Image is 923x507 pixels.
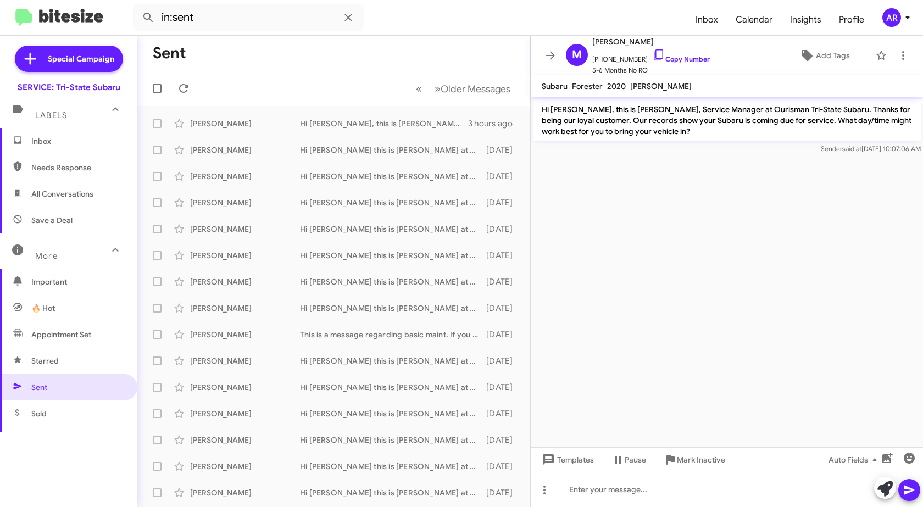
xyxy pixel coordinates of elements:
[485,329,521,340] div: [DATE]
[31,355,59,366] span: Starred
[190,250,300,261] div: [PERSON_NAME]
[533,99,921,141] p: Hi [PERSON_NAME], this is [PERSON_NAME], Service Manager at Ourisman Tri-State Subaru. Thanks for...
[409,77,429,100] button: Previous
[48,53,114,64] span: Special Campaign
[190,118,300,129] div: [PERSON_NAME]
[190,434,300,445] div: [PERSON_NAME]
[652,55,710,63] a: Copy Number
[300,250,485,261] div: Hi [PERSON_NAME] this is [PERSON_NAME] at Ourisman Tri-State Subaru. I saw you've been in touch w...
[677,450,725,470] span: Mark Inactive
[485,250,521,261] div: [DATE]
[485,171,521,182] div: [DATE]
[31,329,91,340] span: Appointment Set
[190,276,300,287] div: [PERSON_NAME]
[31,382,47,393] span: Sent
[416,82,422,96] span: «
[300,408,485,419] div: Hi [PERSON_NAME] this is [PERSON_NAME] at Ourisman Tri-State Subaru. I saw you've been in touch w...
[727,4,781,36] a: Calendar
[190,197,300,208] div: [PERSON_NAME]
[540,450,594,470] span: Templates
[300,355,485,366] div: Hi [PERSON_NAME] this is [PERSON_NAME] at Ourisman Tri-State Subaru. I saw you've been in touch w...
[687,4,727,36] a: Inbox
[31,303,55,314] span: 🔥 Hot
[485,224,521,235] div: [DATE]
[190,329,300,340] div: [PERSON_NAME]
[542,81,568,91] span: Subaru
[31,162,125,173] span: Needs Response
[441,83,510,95] span: Older Messages
[592,65,710,76] span: 5-6 Months No RO
[31,408,47,419] span: Sold
[882,8,901,27] div: AR
[625,450,646,470] span: Pause
[35,251,58,261] span: More
[829,450,881,470] span: Auto Fields
[133,4,364,31] input: Search
[485,382,521,393] div: [DATE]
[300,144,485,155] div: Hi [PERSON_NAME] this is [PERSON_NAME] at Ourisman Tri-State Subaru. I saw you've been in touch w...
[153,44,186,62] h1: Sent
[842,144,861,153] span: said at
[603,450,655,470] button: Pause
[816,46,850,65] span: Add Tags
[31,136,125,147] span: Inbox
[300,118,468,129] div: Hi [PERSON_NAME], this is [PERSON_NAME], Service Manager at Ourisman Tri-State Subaru. Thanks for...
[190,461,300,472] div: [PERSON_NAME]
[190,224,300,235] div: [PERSON_NAME]
[300,224,485,235] div: Hi [PERSON_NAME] this is [PERSON_NAME] at Ourisman Tri-State Subaru. I saw you've been in touch w...
[485,434,521,445] div: [DATE]
[485,461,521,472] div: [DATE]
[485,303,521,314] div: [DATE]
[428,77,517,100] button: Next
[821,144,921,153] span: Sender [DATE] 10:07:06 AM
[468,118,521,129] div: 3 hours ago
[607,81,626,91] span: 2020
[300,434,485,445] div: Hi [PERSON_NAME] this is [PERSON_NAME] at Ourisman Tri-State Subaru. I saw you've been in touch w...
[655,450,734,470] button: Mark Inactive
[531,450,603,470] button: Templates
[190,408,300,419] div: [PERSON_NAME]
[485,197,521,208] div: [DATE]
[820,450,890,470] button: Auto Fields
[572,81,603,91] span: Forester
[485,276,521,287] div: [DATE]
[830,4,873,36] a: Profile
[300,487,485,498] div: Hi [PERSON_NAME] this is [PERSON_NAME] at Ourisman Tri-State Subaru. I saw you've been in touch w...
[592,48,710,65] span: [PHONE_NUMBER]
[190,487,300,498] div: [PERSON_NAME]
[300,382,485,393] div: Hi [PERSON_NAME] this is [PERSON_NAME] at Ourisman Tri-State Subaru. I saw you've been in touch w...
[873,8,911,27] button: AR
[485,355,521,366] div: [DATE]
[300,171,485,182] div: Hi [PERSON_NAME] this is [PERSON_NAME] at Ourisman Tri-State Subaru. I saw you've been in touch w...
[485,487,521,498] div: [DATE]
[300,329,485,340] div: This is a message regarding basic maint. If you need us to schedule an appointment, let me know. ...
[410,77,517,100] nav: Page navigation example
[300,461,485,472] div: Hi [PERSON_NAME] this is [PERSON_NAME] at Ourisman Tri-State Subaru. I saw you've been in touch w...
[781,4,830,36] a: Insights
[435,82,441,96] span: »
[572,46,582,64] span: M
[300,197,485,208] div: Hi [PERSON_NAME] this is [PERSON_NAME] at Ourisman Tri-State Subaru. I saw you've been in touch w...
[190,144,300,155] div: [PERSON_NAME]
[300,303,485,314] div: Hi [PERSON_NAME] this is [PERSON_NAME] at Ourisman Tri-State Subaru. I saw you've been in touch w...
[190,171,300,182] div: [PERSON_NAME]
[31,188,93,199] span: All Conversations
[18,82,120,93] div: SERVICE: Tri-State Subaru
[190,303,300,314] div: [PERSON_NAME]
[592,35,710,48] span: [PERSON_NAME]
[35,110,67,120] span: Labels
[190,355,300,366] div: [PERSON_NAME]
[31,276,125,287] span: Important
[190,382,300,393] div: [PERSON_NAME]
[31,215,73,226] span: Save a Deal
[15,46,123,72] a: Special Campaign
[300,276,485,287] div: Hi [PERSON_NAME] this is [PERSON_NAME] at Ourisman Tri-State Subaru. I saw you've been in touch w...
[777,46,870,65] button: Add Tags
[485,408,521,419] div: [DATE]
[485,144,521,155] div: [DATE]
[630,81,692,91] span: [PERSON_NAME]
